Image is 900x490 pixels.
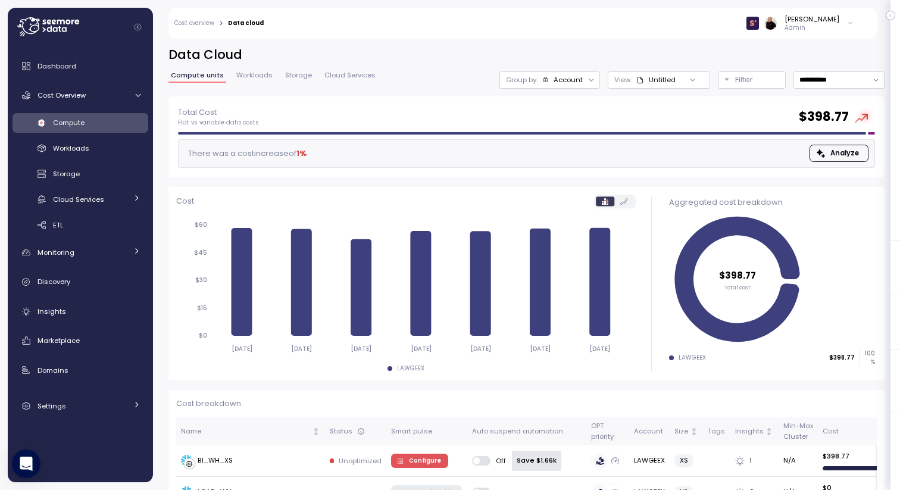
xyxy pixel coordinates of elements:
span: Marketplace [37,336,80,345]
a: ETL [12,215,148,235]
p: Cost [176,195,194,207]
span: Compute units [171,72,224,79]
span: XS [680,454,688,467]
tspan: [DATE] [410,345,431,352]
td: LAWGEEX [629,445,670,477]
span: Workloads [53,143,89,153]
th: NameNot sorted [176,417,325,445]
h2: Data Cloud [168,46,885,64]
button: Filter [718,71,786,89]
a: Dashboard [12,54,148,78]
img: 67506f88630fc872cfb13eb4.PNG [746,17,759,29]
tspan: [DATE] [589,345,610,352]
div: 1 [735,455,774,466]
div: Name [181,426,310,437]
span: Workloads [236,72,273,79]
a: Discovery [12,270,148,294]
a: Domains [12,358,148,382]
th: InsightsNot sorted [730,417,778,445]
tspan: [DATE] [530,345,551,352]
div: [PERSON_NAME] [785,14,839,24]
tspan: Total cost [724,283,751,291]
span: Off [490,456,507,466]
a: Settings [12,394,148,418]
th: SizeNot sorted [670,417,703,445]
div: Auto suspend automation [472,426,582,437]
div: There was a cost increase of [185,148,307,160]
div: BI_WH_XS [198,455,233,466]
div: Not sorted [690,427,698,436]
span: Cloud Services [53,195,104,204]
div: Save $1.66k [512,451,561,471]
span: Dashboard [37,61,76,71]
tspan: $30 [195,276,207,284]
a: Monitoring [12,241,148,264]
div: Account [554,75,583,85]
span: Cost Overview [37,90,86,100]
span: Monitoring [37,248,74,257]
div: Untitled [636,75,676,85]
a: Workloads [12,139,148,158]
a: Cost overview [174,20,214,26]
div: Tags [708,426,725,437]
td: N/A [779,445,818,477]
div: Cost [823,426,880,437]
tspan: [DATE] [351,345,371,352]
tspan: $398.77 [719,269,756,282]
button: Configure [391,454,448,468]
tspan: $0 [199,332,207,339]
span: Domains [37,366,68,375]
p: Cost breakdown [176,398,877,410]
div: LAWGEEX [679,354,706,362]
span: Settings [37,401,66,411]
div: Aggregated cost breakdown [669,196,875,208]
h2: $ 398.77 [799,108,849,126]
p: Flat vs variable data costs [178,118,259,127]
div: > [219,20,223,27]
p: $398.77 [829,354,855,362]
div: Size [674,426,688,437]
th: CostSorted descending [818,417,895,445]
a: Cost Overview [12,83,148,107]
p: Filter [735,74,753,86]
a: Marketplace [12,329,148,352]
span: Configure [409,454,441,467]
a: Cloud Services [12,189,148,209]
tspan: [DATE] [470,345,491,352]
button: Collapse navigation [130,23,145,32]
div: Account [634,426,665,437]
tspan: [DATE] [231,345,252,352]
span: Compute [53,118,85,127]
div: LAWGEEX [397,364,424,373]
tspan: [DATE] [291,345,312,352]
a: Insights [12,299,148,323]
img: ALV-UjUsX8dtXsROqWxpA78lxJVELeEW9gkF6puEZdlLD1G-pgj9hy48kl00-ZFSTu8ES3M7LCkt1gYbvxM7v6kVWAuXQgRYJ... [764,17,777,29]
button: Analyze [810,145,868,162]
tspan: $60 [195,221,207,229]
p: $ 398.77 [823,451,890,461]
span: Storage [53,169,80,179]
div: OPT priority [591,421,624,442]
span: Insights [37,307,66,316]
div: Status [330,426,382,437]
p: Admin [785,24,839,32]
span: Discovery [37,277,70,286]
a: Compute [12,113,148,133]
span: ETL [53,220,63,230]
div: Not sorted [765,427,773,436]
p: Unoptimized [339,456,382,466]
div: Insights [735,426,764,437]
tspan: $15 [197,304,207,312]
p: View: [614,75,632,85]
p: 100 % [860,349,874,366]
span: Analyze [830,145,859,161]
div: Data cloud [228,20,264,26]
span: Cloud Services [324,72,376,79]
tspan: $45 [194,249,207,257]
div: 1 % [296,148,307,160]
div: Open Intercom Messenger [12,450,40,478]
p: Total Cost [178,107,259,118]
a: Storage [12,164,148,184]
div: Smart pulse [391,426,462,437]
